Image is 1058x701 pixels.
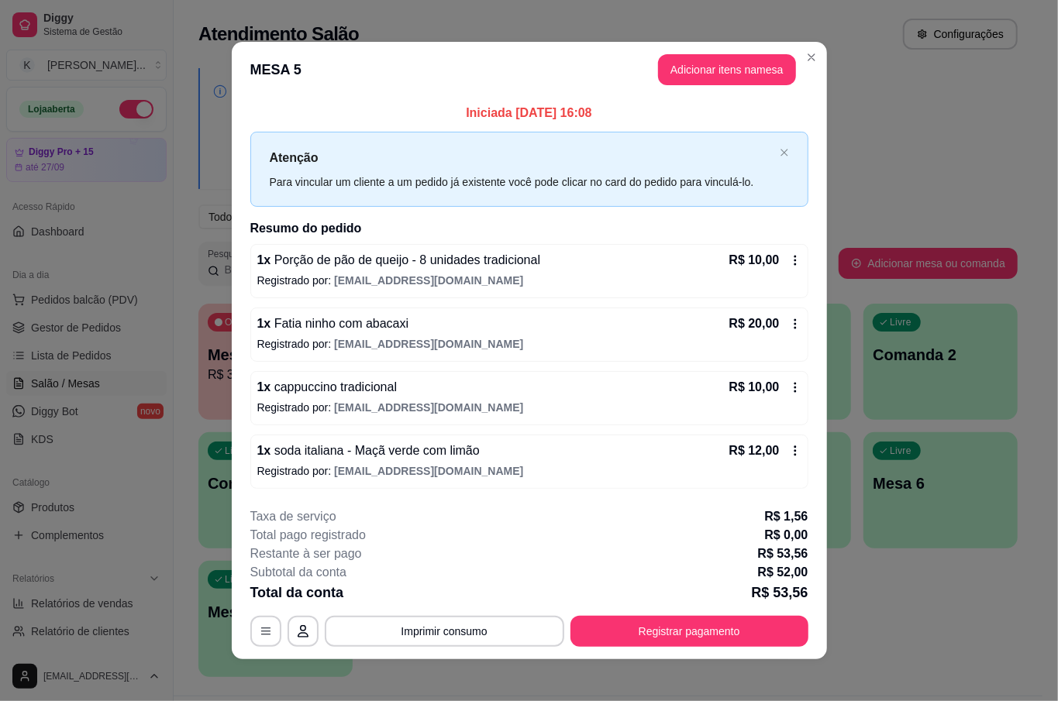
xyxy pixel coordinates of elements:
[799,45,824,70] button: Close
[334,465,523,477] span: [EMAIL_ADDRESS][DOMAIN_NAME]
[271,380,397,393] span: cappuccino tradicional
[250,563,347,582] p: Subtotal da conta
[764,507,808,526] p: R$ 1,56
[334,401,523,414] span: [EMAIL_ADDRESS][DOMAIN_NAME]
[257,442,480,460] p: 1 x
[334,338,523,350] span: [EMAIL_ADDRESS][DOMAIN_NAME]
[271,444,479,457] span: soda italiana - Maçã verde com limão
[271,317,408,330] span: Fatia ninho com abacaxi
[325,616,564,647] button: Imprimir consumo
[257,400,801,415] p: Registrado por:
[729,314,780,333] p: R$ 20,00
[257,463,801,479] p: Registrado por:
[257,378,398,397] p: 1 x
[570,616,808,647] button: Registrar pagamento
[250,507,336,526] p: Taxa de serviço
[257,314,409,333] p: 1 x
[729,251,780,270] p: R$ 10,00
[232,42,827,98] header: MESA 5
[780,148,789,158] button: close
[751,582,808,603] p: R$ 53,56
[270,148,774,167] p: Atenção
[250,104,808,122] p: Iniciada [DATE] 16:08
[729,442,780,460] p: R$ 12,00
[250,582,344,603] p: Total da conta
[257,251,541,270] p: 1 x
[758,563,808,582] p: R$ 52,00
[780,148,789,157] span: close
[250,545,362,563] p: Restante à ser pago
[764,526,808,545] p: R$ 0,00
[271,253,540,266] span: Porção de pão de queijo - 8 unidades tradicional
[250,219,808,238] h2: Resumo do pedido
[658,54,796,85] button: Adicionar itens namesa
[257,336,801,352] p: Registrado por:
[250,526,366,545] p: Total pago registrado
[334,274,523,287] span: [EMAIL_ADDRESS][DOMAIN_NAME]
[729,378,780,397] p: R$ 10,00
[758,545,808,563] p: R$ 53,56
[257,273,801,288] p: Registrado por:
[270,174,774,191] div: Para vincular um cliente a um pedido já existente você pode clicar no card do pedido para vinculá...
